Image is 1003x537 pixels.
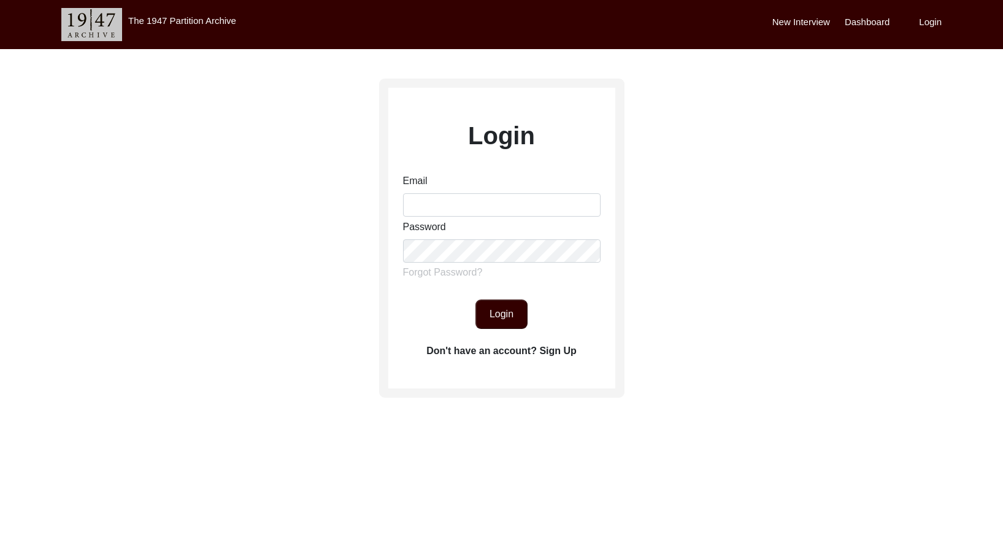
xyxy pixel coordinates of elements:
[772,15,830,29] label: New Interview
[403,174,428,188] label: Email
[845,15,890,29] label: Dashboard
[919,15,942,29] label: Login
[128,15,236,26] label: The 1947 Partition Archive
[403,265,483,280] label: Forgot Password?
[475,299,528,329] button: Login
[468,117,535,154] label: Login
[403,220,446,234] label: Password
[426,344,577,358] label: Don't have an account? Sign Up
[61,8,122,41] img: header-logo.png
